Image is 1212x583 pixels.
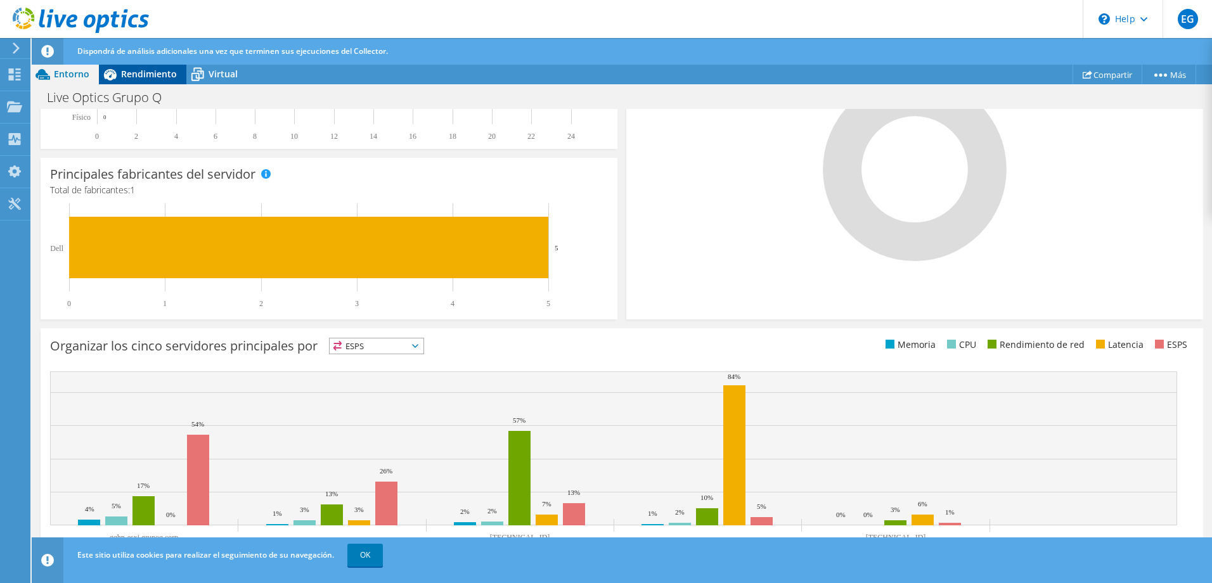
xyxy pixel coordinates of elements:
text: 6 [214,132,217,141]
text: 17% [137,482,150,489]
a: Más [1142,65,1196,84]
text: 4% [85,505,94,513]
span: 1 [130,184,135,196]
text: 5% [112,502,121,509]
text: 5 [546,299,550,308]
text: 8 [253,132,257,141]
span: EG [1178,9,1198,29]
h3: Principales fabricantes del servidor [50,167,255,181]
text: 3% [300,506,309,513]
text: 2% [460,508,470,515]
text: 13% [325,490,338,497]
text: 54% [191,420,204,428]
text: 84% [728,373,740,380]
h1: Live Optics Grupo Q [41,91,181,105]
text: 2 [259,299,263,308]
text: 1% [273,509,282,517]
li: Memoria [882,338,936,352]
text: 3% [891,506,900,513]
text: 0 [103,114,106,120]
span: Rendimiento [121,68,177,80]
li: CPU [944,338,976,352]
text: gqhn-esxi.grupoq.corp [110,533,179,542]
text: 1 [163,299,167,308]
li: Rendimiento de red [984,338,1085,352]
a: OK [347,544,383,567]
span: Este sitio utiliza cookies para realizar el seguimiento de su navegación. [77,549,334,560]
text: 22 [527,132,535,141]
text: 6% [918,500,927,508]
h4: Total de fabricantes: [50,183,608,197]
text: 20 [488,132,496,141]
text: 0 [95,132,99,141]
text: 5% [757,503,766,510]
text: 16 [409,132,416,141]
tspan: Físico [72,113,91,122]
text: 0% [836,511,846,518]
text: 0 [67,299,71,308]
text: 4 [174,132,178,141]
li: ESPS [1152,338,1187,352]
text: 3 [355,299,359,308]
svg: \n [1099,13,1110,25]
text: 10 [290,132,298,141]
text: 0% [166,511,176,518]
text: 18 [449,132,456,141]
text: [TECHNICAL_ID] [866,533,926,542]
span: Virtual [209,68,238,80]
span: Entorno [54,68,89,80]
text: [TECHNICAL_ID] [490,533,550,542]
span: Dispondrá de análisis adicionales una vez que terminen sus ejecuciones del Collector. [77,46,388,56]
text: 12 [330,132,338,141]
text: 3% [354,506,364,513]
text: Dell [50,244,63,253]
text: 14 [370,132,377,141]
text: 4 [451,299,454,308]
text: 1% [945,508,955,516]
text: 5 [555,244,558,252]
text: 0% [863,511,873,518]
text: 2% [487,507,497,515]
text: 13% [567,489,580,496]
text: 7% [542,500,551,508]
text: 24 [567,132,575,141]
span: ESPS [330,338,423,354]
text: 2 [134,132,138,141]
text: 26% [380,467,392,475]
a: Compartir [1073,65,1142,84]
li: Latencia [1093,338,1144,352]
text: 2% [675,508,685,516]
text: 1% [648,509,657,517]
text: 10% [700,494,713,501]
text: 57% [513,416,525,424]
